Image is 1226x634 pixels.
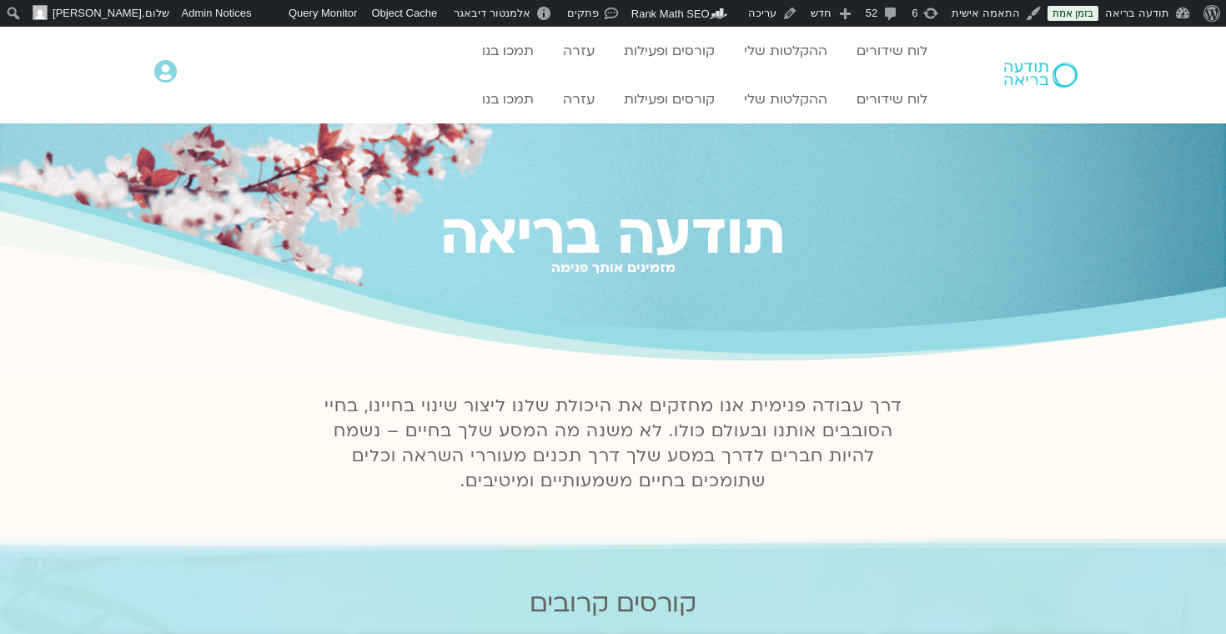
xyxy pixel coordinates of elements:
[1004,63,1078,88] img: תודעה בריאה
[736,35,836,67] a: ההקלטות שלי
[53,7,142,19] span: [PERSON_NAME]
[1048,6,1098,21] a: בזמן אמת
[474,83,542,115] a: תמכו בנו
[848,35,936,67] a: לוח שידורים
[474,35,542,67] a: תמכו בנו
[314,394,912,494] p: דרך עבודה פנימית אנו מחזקים את היכולת שלנו ליצור שינוי בחיינו, בחיי הסובבים אותנו ובעולם כולו. לא...
[616,83,723,115] a: קורסים ופעילות
[93,589,1133,618] h2: קורסים קרובים
[736,83,836,115] a: ההקלטות שלי
[848,83,936,115] a: לוח שידורים
[555,35,603,67] a: עזרה
[555,83,603,115] a: עזרה
[616,35,723,67] a: קורסים ופעילות
[631,8,710,20] span: Rank Math SEO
